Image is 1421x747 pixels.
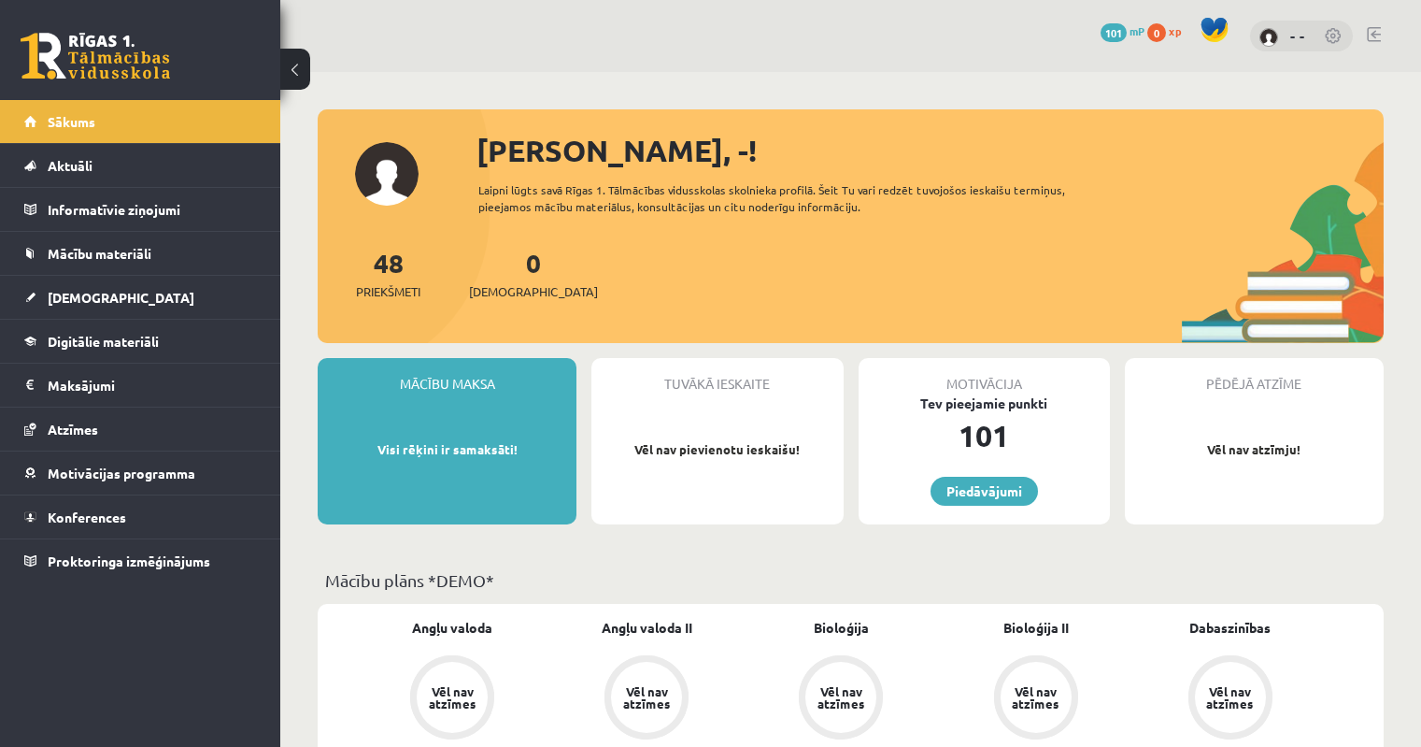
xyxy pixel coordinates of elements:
[24,452,257,495] a: Motivācijas programma
[356,282,420,301] span: Priekšmeti
[1133,655,1328,743] a: Vēl nav atzīmes
[48,333,159,350] span: Digitālie materiāli
[931,477,1038,506] a: Piedāvājumi
[620,685,673,710] div: Vēl nav atzīmes
[24,188,257,231] a: Informatīvie ziņojumi
[601,440,833,459] p: Vēl nav pievienotu ieskaišu!
[602,618,692,638] a: Angļu valoda II
[1290,26,1305,45] a: - -
[24,364,257,407] a: Maksājumi
[48,289,194,306] span: [DEMOGRAPHIC_DATA]
[24,539,257,582] a: Proktoringa izmēģinājums
[859,358,1110,394] div: Motivācija
[318,358,576,394] div: Mācību maksa
[744,655,938,743] a: Vēl nav atzīmes
[1003,618,1069,638] a: Bioloģija II
[1101,23,1127,42] span: 101
[24,320,257,363] a: Digitālie materiāli
[24,408,257,451] a: Atzīmes
[815,685,867,710] div: Vēl nav atzīmes
[859,394,1110,413] div: Tev pieejamie punkti
[356,246,420,301] a: 48Priekšmeti
[1259,28,1278,47] img: - -
[24,144,257,187] a: Aktuāli
[476,128,1384,173] div: [PERSON_NAME], -!
[48,245,151,262] span: Mācību materiāli
[24,100,257,143] a: Sākums
[1101,23,1144,38] a: 101 mP
[469,246,598,301] a: 0[DEMOGRAPHIC_DATA]
[591,358,843,394] div: Tuvākā ieskaite
[48,509,126,525] span: Konferences
[814,618,869,638] a: Bioloģija
[355,655,549,743] a: Vēl nav atzīmes
[859,413,1110,458] div: 101
[549,655,744,743] a: Vēl nav atzīmes
[48,188,257,231] legend: Informatīvie ziņojumi
[48,364,257,407] legend: Maksājumi
[1134,440,1374,459] p: Vēl nav atzīmju!
[48,465,195,481] span: Motivācijas programma
[325,567,1376,593] p: Mācību plāns *DEMO*
[48,113,95,130] span: Sākums
[469,282,598,301] span: [DEMOGRAPHIC_DATA]
[24,496,257,539] a: Konferences
[48,421,98,438] span: Atzīmes
[24,232,257,275] a: Mācību materiāli
[1189,618,1271,638] a: Dabaszinības
[1147,23,1190,38] a: 0 xp
[478,181,1118,215] div: Laipni lūgts savā Rīgas 1. Tālmācības vidusskolas skolnieka profilā. Šeit Tu vari redzēt tuvojošo...
[48,553,210,569] span: Proktoringa izmēģinājums
[21,33,170,79] a: Rīgas 1. Tālmācības vidusskola
[426,685,478,710] div: Vēl nav atzīmes
[1010,685,1062,710] div: Vēl nav atzīmes
[1125,358,1384,394] div: Pēdējā atzīme
[327,440,567,459] p: Visi rēķini ir samaksāti!
[1130,23,1144,38] span: mP
[412,618,492,638] a: Angļu valoda
[1147,23,1166,42] span: 0
[48,157,92,174] span: Aktuāli
[939,655,1133,743] a: Vēl nav atzīmes
[1204,685,1257,710] div: Vēl nav atzīmes
[1169,23,1181,38] span: xp
[24,276,257,319] a: [DEMOGRAPHIC_DATA]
